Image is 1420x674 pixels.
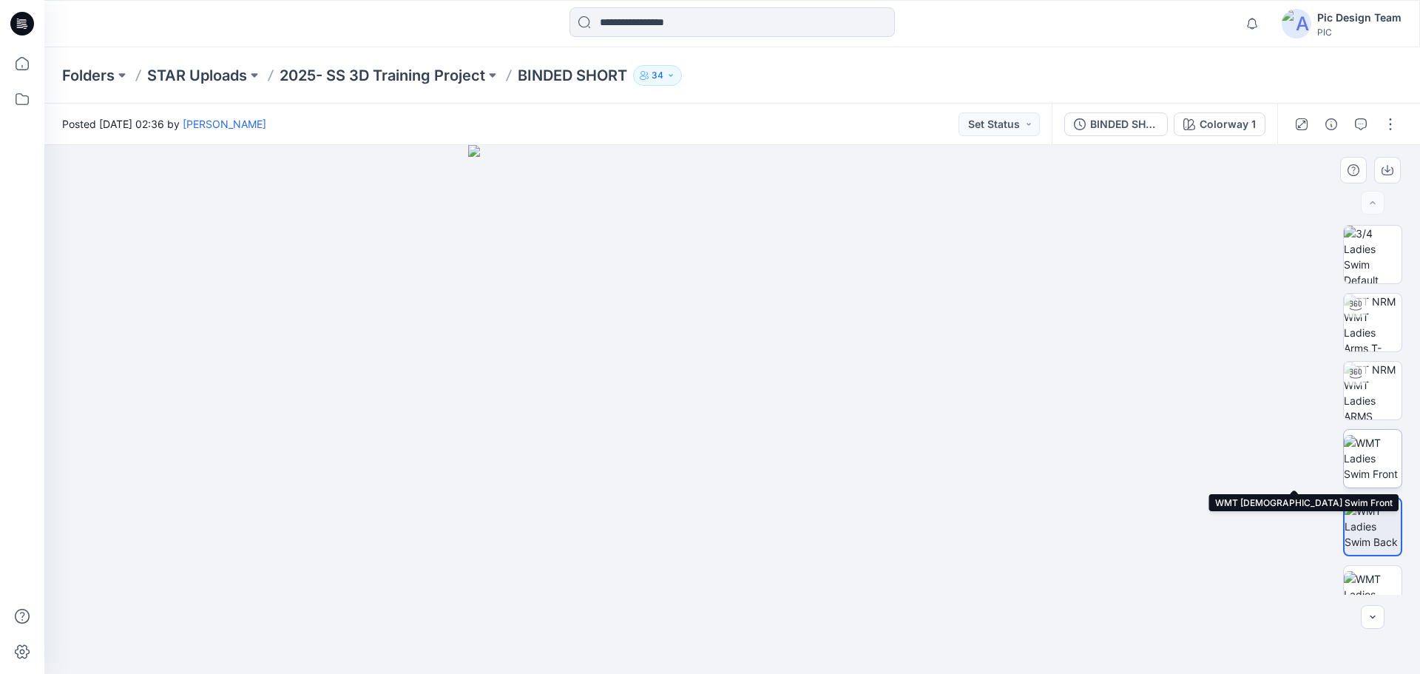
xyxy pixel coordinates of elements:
[652,67,663,84] p: 34
[518,65,627,86] p: BINDED SHORT
[183,118,266,130] a: [PERSON_NAME]
[1344,435,1402,482] img: WMT Ladies Swim Front
[1344,226,1402,283] img: 3/4 Ladies Swim Default
[1344,571,1402,618] img: WMT Ladies Swim Left
[1200,116,1256,132] div: Colorway 1
[1317,27,1402,38] div: PIC
[280,65,485,86] a: 2025- SS 3D Training Project
[1344,362,1402,419] img: TT NRM WMT Ladies ARMS DOWN
[1090,116,1158,132] div: BINDED SHORT
[1319,112,1343,136] button: Details
[62,65,115,86] a: Folders
[147,65,247,86] a: STAR Uploads
[1317,9,1402,27] div: Pic Design Team
[62,116,266,132] span: Posted [DATE] 02:36 by
[1344,294,1402,351] img: TT NRM WMT Ladies Arms T-POSE
[1064,112,1168,136] button: BINDED SHORT
[1345,503,1401,550] img: WMT Ladies Swim Back
[1174,112,1265,136] button: Colorway 1
[468,145,997,674] img: eyJhbGciOiJIUzI1NiIsImtpZCI6IjAiLCJzbHQiOiJzZXMiLCJ0eXAiOiJKV1QifQ.eyJkYXRhIjp7InR5cGUiOiJzdG9yYW...
[633,65,682,86] button: 34
[1282,9,1311,38] img: avatar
